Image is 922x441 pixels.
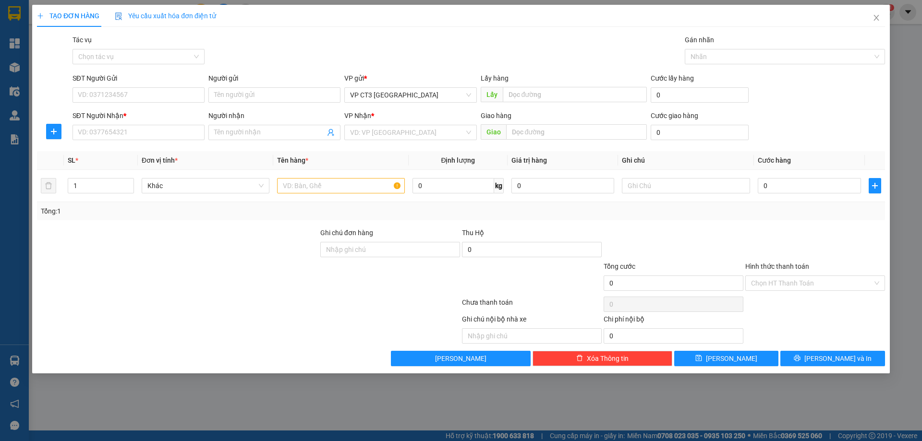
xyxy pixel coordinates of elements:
[41,178,56,193] button: delete
[462,229,484,237] span: Thu Hộ
[79,23,137,41] strong: Nhận:
[651,112,698,119] label: Cước giao hàng
[4,23,78,41] span: VP CT3 [GEOGRAPHIC_DATA]
[320,229,373,237] label: Ghi chú đơn hàng
[674,351,778,366] button: save[PERSON_NAME]
[4,53,47,62] span: 0905885712
[503,87,647,102] input: Dọc đường
[79,53,122,62] span: 0937623063
[794,355,801,362] span: printer
[4,23,78,41] strong: Gửi:
[869,178,881,193] button: plus
[46,124,61,139] button: plus
[587,353,629,364] span: Xóa Thông tin
[115,12,216,20] span: Yêu cầu xuất hóa đơn điện tử
[345,112,372,119] span: VP Nhận
[320,242,460,257] input: Ghi chú đơn hàng
[685,36,714,44] label: Gán nhãn
[461,297,603,314] div: Chưa thanh toán
[4,67,54,76] p: Tên hàng
[73,73,205,83] div: SĐT Người Gửi
[696,355,703,362] span: save
[604,314,743,328] div: Chi phí nội bộ
[115,12,122,20] img: icon
[345,73,477,83] div: VP gửi
[462,328,602,344] input: Nhập ghi chú
[481,124,506,140] span: Giao
[619,151,754,170] th: Ghi chú
[863,5,890,32] button: Close
[506,124,647,140] input: Dọc đường
[328,129,335,136] span: user-add
[651,87,749,103] input: Cước lấy hàng
[37,12,44,19] span: plus
[142,156,178,164] span: Đơn vị tính
[391,351,531,366] button: [PERSON_NAME]
[533,351,673,366] button: deleteXóa Thông tin
[68,156,75,164] span: SL
[73,110,205,121] div: SĐT Người Nhận
[208,110,340,121] div: Người nhận
[481,112,511,119] span: Giao hàng
[436,353,487,364] span: [PERSON_NAME]
[651,125,749,140] input: Cước giao hàng
[55,67,97,76] p: Số lượng
[208,73,340,83] div: Người gửi
[32,5,111,19] strong: Nhà xe Đức lộc
[4,43,22,52] span: Ngọc
[869,182,881,190] span: plus
[604,262,635,270] span: Tổng cước
[481,87,503,102] span: Lấy
[47,128,61,135] span: plus
[41,206,356,216] div: Tổng: 1
[481,74,509,82] span: Lấy hàng
[758,156,791,164] span: Cước hàng
[277,156,308,164] span: Tên hàng
[277,178,405,193] input: VD: Bàn, Ghế
[79,43,88,52] span: Vy
[745,262,809,270] label: Hình thức thanh toán
[147,179,264,193] span: Khác
[351,88,471,102] span: VP CT3 Nha Trang
[511,156,547,164] span: Giá trị hàng
[98,67,140,76] p: Cước hàng
[37,12,99,20] span: TẠO ĐƠN HÀNG
[706,353,758,364] span: [PERSON_NAME]
[511,178,615,193] input: 0
[804,353,872,364] span: [PERSON_NAME] và In
[441,156,475,164] span: Định lượng
[873,14,880,22] span: close
[73,36,92,44] label: Tác vụ
[494,178,504,193] span: kg
[622,178,750,193] input: Ghi Chú
[781,351,885,366] button: printer[PERSON_NAME] và In
[576,355,583,362] span: delete
[462,314,602,328] div: Ghi chú nội bộ nhà xe
[651,74,694,82] label: Cước lấy hàng
[79,23,137,41] span: VP [PERSON_NAME]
